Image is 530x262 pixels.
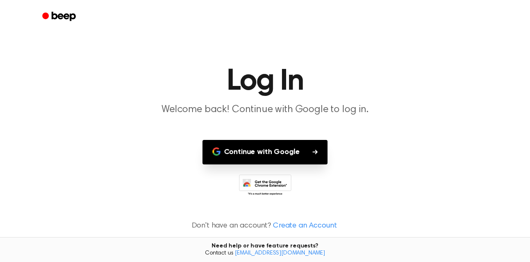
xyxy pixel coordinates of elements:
[235,250,325,256] a: [EMAIL_ADDRESS][DOMAIN_NAME]
[106,103,424,117] p: Welcome back! Continue with Google to log in.
[36,9,83,25] a: Beep
[5,250,525,257] span: Contact us
[10,220,520,232] p: Don't have an account?
[202,140,328,164] button: Continue with Google
[53,66,477,96] h1: Log In
[273,220,337,232] a: Create an Account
